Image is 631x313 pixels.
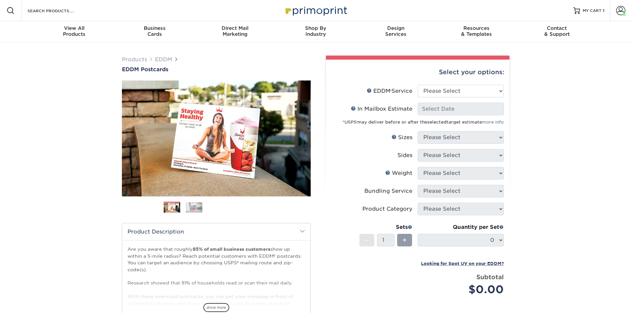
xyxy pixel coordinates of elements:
a: Looking for Spot UV on your EDDM? [421,260,504,266]
a: Direct MailMarketing [195,21,275,42]
a: EDDM [155,56,172,63]
span: View All [34,25,115,31]
span: Shop By [275,25,356,31]
a: View AllProducts [34,21,115,42]
img: EDDM 03 [208,199,225,216]
div: In Mailbox Estimate [351,105,412,113]
small: Looking for Spot UV on your EDDM? [421,261,504,266]
small: *USPS may deliver before or after the target estimate [342,120,504,125]
span: Contact [517,25,597,31]
div: $0.00 [423,282,504,297]
span: Design [356,25,436,31]
span: EDDM Postcards [122,66,168,73]
div: Products [34,25,115,37]
sup: ® [391,89,392,92]
span: Direct Mail [195,25,275,31]
div: Cards [114,25,195,37]
span: + [402,235,407,245]
div: Bundling Service [364,187,412,195]
a: Contact& Support [517,21,597,42]
img: EDDM Postcards 01 [122,73,311,204]
div: Industry [275,25,356,37]
a: BusinessCards [114,21,195,42]
span: selected [427,120,447,125]
div: Marketing [195,25,275,37]
img: EDDM 05 [252,199,269,216]
a: Shop ByIndustry [275,21,356,42]
div: Sets [359,223,412,231]
a: Resources& Templates [436,21,517,42]
a: EDDM Postcards [122,66,311,73]
span: 1 [603,8,605,13]
strong: Subtotal [476,273,504,281]
span: show more [203,303,229,312]
span: Business [114,25,195,31]
span: - [365,235,368,245]
a: DesignServices [356,21,436,42]
div: Sizes [392,133,412,141]
div: & Support [517,25,597,37]
span: MY CART [583,8,602,14]
img: EDDM 01 [164,202,180,214]
a: more info [482,120,504,125]
div: Product Category [362,205,412,213]
div: & Templates [436,25,517,37]
div: Services [356,25,436,37]
sup: ® [357,121,357,123]
strong: 85% of small business customers [193,246,270,252]
span: Resources [436,25,517,31]
input: Select Date [418,103,504,115]
input: SEARCH PRODUCTS..... [27,7,91,15]
img: Primoprint [283,3,349,18]
div: Quantity per Set [418,223,504,231]
div: EDDM Service [367,87,412,95]
div: Sides [397,151,412,159]
div: Weight [385,169,412,177]
a: Products [122,56,147,63]
div: Select your options: [331,60,504,85]
h2: Product Description [122,223,310,240]
img: EDDM 02 [186,202,202,212]
img: EDDM 04 [230,199,247,216]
